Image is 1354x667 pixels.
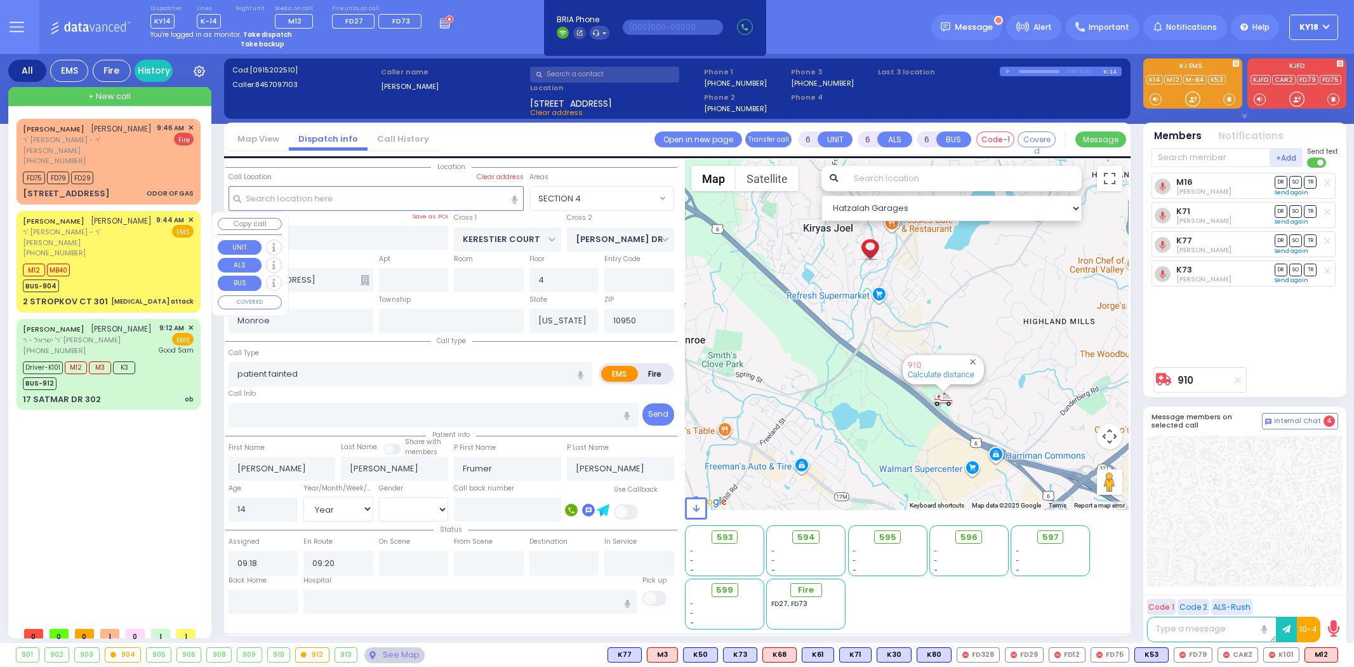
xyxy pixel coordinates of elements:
[8,60,46,82] div: All
[976,131,1014,147] button: Code-1
[229,389,256,399] label: Call Info
[1251,75,1271,84] a: KJFD
[529,537,567,547] label: Destination
[255,79,298,90] span: 8457097103
[1018,131,1056,147] button: Covered
[642,403,674,426] button: Send
[303,590,637,614] input: Search hospital
[614,485,658,495] label: Use Callback
[303,537,333,547] label: En Route
[690,565,694,575] span: -
[1275,176,1287,188] span: DR
[188,123,194,133] span: ✕
[745,131,792,147] button: Transfer call
[335,648,357,662] div: 913
[917,647,952,663] div: K80
[71,172,93,184] span: FD29
[960,531,978,544] span: 596
[150,5,182,13] label: Dispatcher
[126,629,145,638] span: 0
[105,648,141,662] div: 904
[405,447,437,457] span: members
[454,483,514,494] label: Call back number
[47,264,70,276] span: MB40
[853,565,856,575] span: -
[1275,189,1308,196] a: Send again
[538,192,581,205] span: SECTION 4
[91,215,152,226] span: [PERSON_NAME]
[1324,415,1335,427] span: 4
[791,67,873,77] span: Phone 3
[1005,647,1044,663] div: FD29
[1103,67,1122,76] div: K-14
[1176,245,1231,255] span: Lipa Klein
[147,648,171,662] div: 905
[1275,247,1308,255] a: Send again
[934,546,938,556] span: -
[1176,216,1231,226] span: Isaac Ekstein
[23,393,101,406] div: 17 SATMAR DR 302
[188,215,194,226] span: ✕
[151,629,170,638] span: 1
[1275,218,1308,226] a: Send again
[113,361,135,374] span: K3
[957,647,1000,663] div: FD328
[454,254,473,264] label: Room
[1174,647,1212,663] div: FD79
[1289,15,1338,40] button: KY18
[1049,647,1085,663] div: FD12
[454,443,496,453] label: P First Name
[91,323,152,334] span: [PERSON_NAME]
[1211,599,1252,615] button: ALS-Rush
[962,652,969,658] img: red-radio-icon.svg
[1304,264,1317,276] span: TR
[135,60,173,82] a: History
[289,133,368,145] a: Dispatch info
[431,162,472,172] span: Location
[243,30,292,39] strong: Take dispatch
[716,584,733,596] span: 599
[1304,234,1317,246] span: TR
[1289,264,1302,276] span: SO
[23,156,86,166] span: [PHONE_NUMBER]
[798,584,814,596] span: Fire
[557,14,609,25] span: BRIA Phone
[690,618,694,628] span: -
[91,123,152,134] span: [PERSON_NAME]
[1143,63,1242,72] label: KJ EMS...
[690,546,694,556] span: -
[218,276,262,291] button: BUS
[159,323,184,333] span: 9:12 AM
[723,647,757,663] div: K73
[157,123,184,133] span: 9:46 AM
[623,20,723,35] input: (000)000-00000
[637,366,673,382] label: Fire
[802,647,834,663] div: BLS
[530,187,656,210] span: SECTION 4
[434,525,468,534] span: Status
[1289,234,1302,246] span: SO
[477,172,524,182] label: Clear address
[379,483,403,494] label: Gender
[150,14,175,29] span: KY14
[241,39,284,49] strong: Take backup
[762,647,797,663] div: K68
[368,133,439,145] a: Call History
[1089,22,1129,33] span: Important
[88,90,131,103] span: + New call
[111,297,194,306] div: [MEDICAL_DATA] attack
[23,324,84,334] a: [PERSON_NAME]
[908,360,921,370] a: 910
[1304,176,1317,188] span: TR
[1265,419,1271,425] img: comment-alt.png
[23,248,86,258] span: [PHONE_NUMBER]
[607,647,642,663] div: BLS
[229,576,267,586] label: Back Home
[45,648,69,662] div: 902
[530,107,583,118] span: Clear address
[529,295,547,305] label: State
[1164,75,1182,84] a: M12
[379,254,390,264] label: Apt
[100,629,119,638] span: 1
[818,131,853,147] button: UNIT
